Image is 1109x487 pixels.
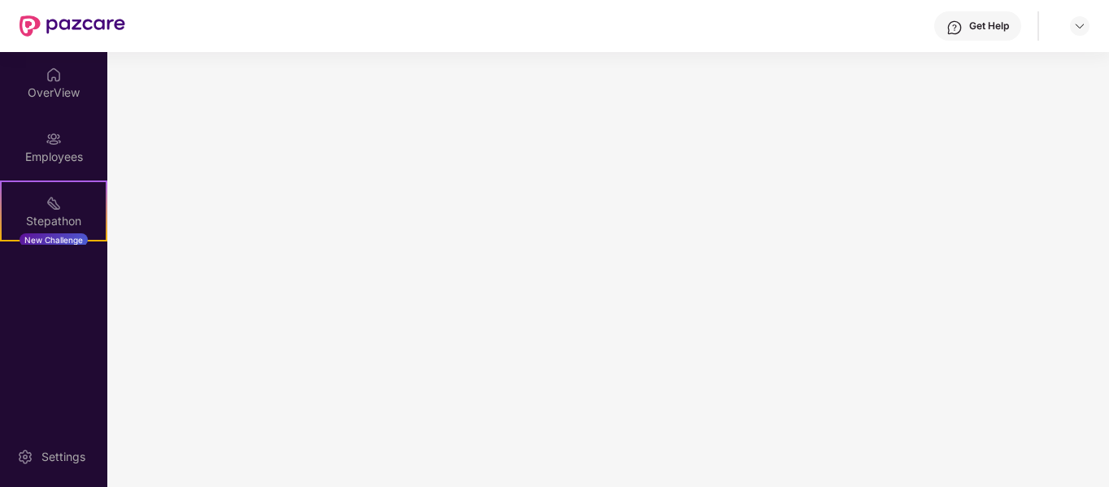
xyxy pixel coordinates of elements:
[46,131,62,147] img: svg+xml;base64,PHN2ZyBpZD0iRW1wbG95ZWVzIiB4bWxucz0iaHR0cDovL3d3dy53My5vcmcvMjAwMC9zdmciIHdpZHRoPS...
[2,213,106,229] div: Stepathon
[946,20,963,36] img: svg+xml;base64,PHN2ZyBpZD0iSGVscC0zMngzMiIgeG1sbnM9Imh0dHA6Ly93d3cudzMub3JnLzIwMDAvc3ZnIiB3aWR0aD...
[17,449,33,465] img: svg+xml;base64,PHN2ZyBpZD0iU2V0dGluZy0yMHgyMCIgeG1sbnM9Imh0dHA6Ly93d3cudzMub3JnLzIwMDAvc3ZnIiB3aW...
[46,195,62,211] img: svg+xml;base64,PHN2ZyB4bWxucz0iaHR0cDovL3d3dy53My5vcmcvMjAwMC9zdmciIHdpZHRoPSIyMSIgaGVpZ2h0PSIyMC...
[969,20,1009,33] div: Get Help
[1073,20,1086,33] img: svg+xml;base64,PHN2ZyBpZD0iRHJvcGRvd24tMzJ4MzIiIHhtbG5zPSJodHRwOi8vd3d3LnczLm9yZy8yMDAwL3N2ZyIgd2...
[20,233,88,246] div: New Challenge
[37,449,90,465] div: Settings
[46,67,62,83] img: svg+xml;base64,PHN2ZyBpZD0iSG9tZSIgeG1sbnM9Imh0dHA6Ly93d3cudzMub3JnLzIwMDAvc3ZnIiB3aWR0aD0iMjAiIG...
[20,15,125,37] img: New Pazcare Logo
